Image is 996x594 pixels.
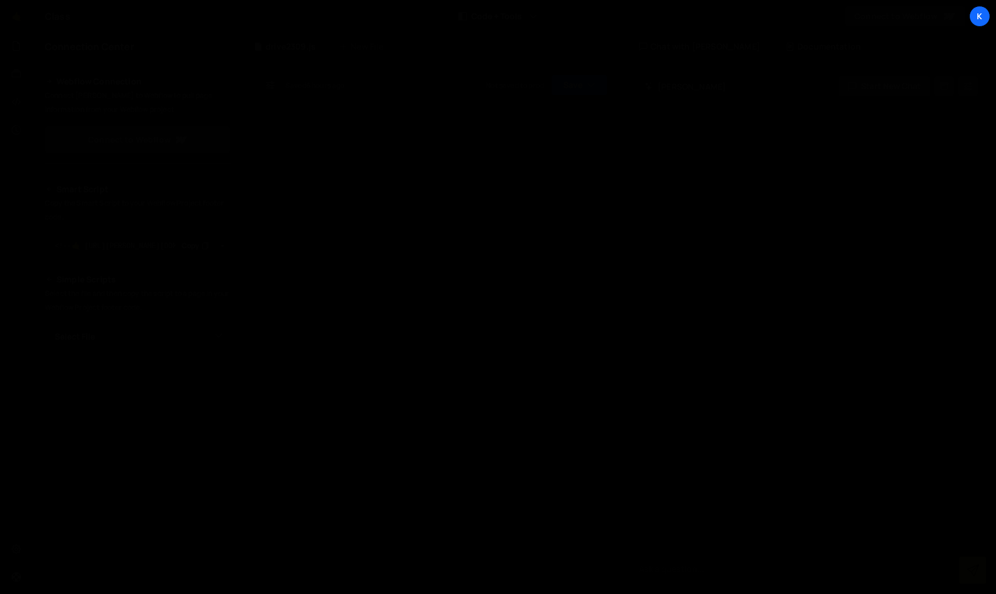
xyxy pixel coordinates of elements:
[45,273,231,287] h2: Simple Scripts
[969,6,990,27] a: K
[45,9,70,23] div: Class
[645,81,726,92] h2: [PERSON_NAME]
[45,287,231,314] p: Select the file and then copy the script to a page in your Webflow Project footer code.
[306,80,345,90] div: 6 hours ago
[175,234,215,258] button: Copy
[627,33,772,61] div: Chat with [PERSON_NAME]
[45,196,231,224] p: Copy the Smart Script to your Webflow Project footer code.
[45,481,232,586] iframe: YouTube video player
[339,41,388,52] div: New File
[2,2,31,30] a: 🤙
[285,80,345,90] div: Saved
[45,182,231,196] h2: Smart Script
[45,126,231,154] a: Connect to Webflow
[45,89,231,116] p: Connect [PERSON_NAME] to Webflow to pull page information from your Webflow project
[175,234,231,258] div: Button group with nested dropdown
[266,41,316,52] div: drive2309.js
[45,40,134,53] h2: Connection Center
[45,369,232,473] iframe: YouTube video player
[845,6,966,27] a: Connect to Webflow
[486,80,544,90] div: Not saved to prod
[449,6,547,27] button: Code + Tools
[45,75,231,89] h2: Webflow Connection
[45,234,231,258] textarea: <!--🤙 [URL][PERSON_NAME][DOMAIN_NAME]> <script>document.addEventListener("DOMContentLoaded", func...
[774,33,873,61] div: Documentation
[551,75,608,96] button: Save
[838,76,931,97] button: Start new chat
